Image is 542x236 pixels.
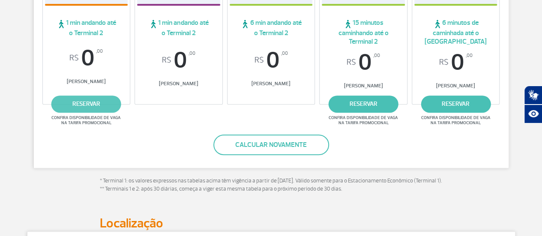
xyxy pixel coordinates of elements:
[137,81,220,87] span: [PERSON_NAME]
[137,49,220,72] span: 0
[230,49,313,72] span: 0
[329,96,398,113] a: reservar
[100,177,443,194] p: * Terminal 1: os valores expressos nas tabelas acima têm vigência a partir de [DATE]. Válido some...
[327,115,399,125] span: Confira disponibilidade de vaga na tarifa promocional
[96,47,103,56] sup: ,00
[373,51,380,60] sup: ,00
[230,18,313,37] span: 6 min andando até o Terminal 2
[466,51,473,60] sup: ,00
[322,51,405,74] span: 0
[281,49,287,58] sup: ,00
[230,81,313,87] span: [PERSON_NAME]
[524,86,542,105] button: Abrir tradutor de língua de sinais.
[414,83,497,89] span: [PERSON_NAME]
[347,58,356,67] sup: R$
[100,215,443,231] h2: Localização
[162,56,171,65] sup: R$
[254,56,264,65] sup: R$
[439,58,449,67] sup: R$
[189,49,195,58] sup: ,00
[45,18,128,37] span: 1 min andando até o Terminal 2
[45,78,128,85] span: [PERSON_NAME]
[414,51,497,74] span: 0
[51,96,121,113] a: reservar
[45,47,128,70] span: 0
[50,115,122,125] span: Confira disponibilidade de vaga na tarifa promocional
[69,54,79,63] sup: R$
[524,86,542,123] div: Plugin de acessibilidade da Hand Talk.
[213,134,329,155] button: Calcular novamente
[137,18,220,37] span: 1 min andando até o Terminal 2
[421,96,491,113] a: reservar
[414,18,497,46] span: 6 minutos de caminhada até o [GEOGRAPHIC_DATA]
[524,105,542,123] button: Abrir recursos assistivos.
[322,18,405,46] span: 15 minutos caminhando até o Terminal 2
[322,83,405,89] span: [PERSON_NAME]
[420,115,492,125] span: Confira disponibilidade de vaga na tarifa promocional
